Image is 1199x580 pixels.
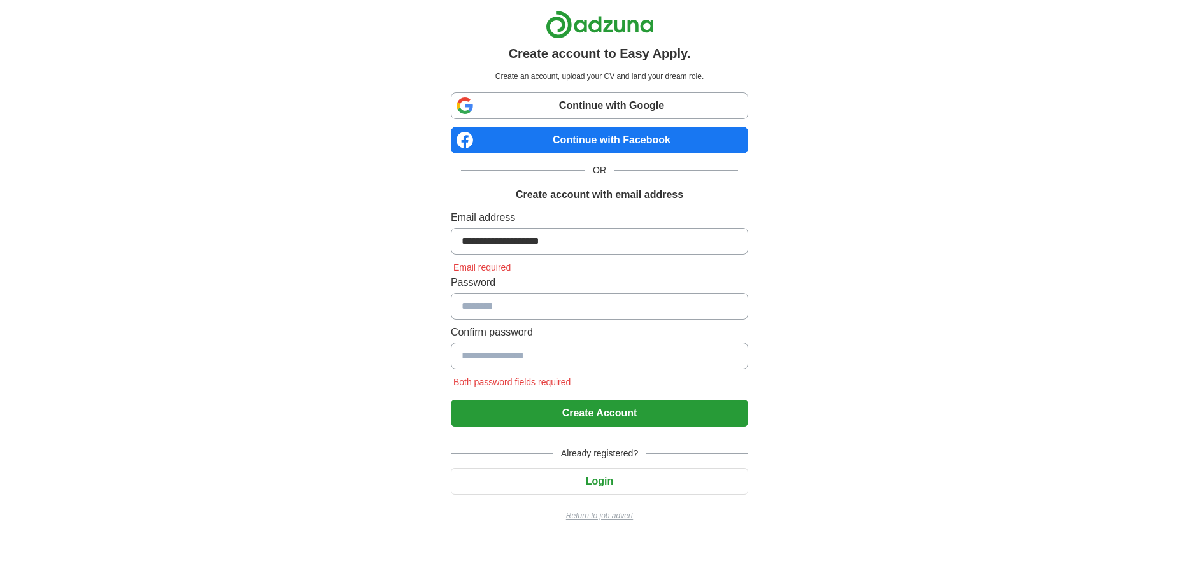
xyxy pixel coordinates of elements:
[451,400,748,427] button: Create Account
[553,447,646,460] span: Already registered?
[451,468,748,495] button: Login
[451,92,748,119] a: Continue with Google
[451,325,748,340] label: Confirm password
[451,510,748,521] a: Return to job advert
[451,262,513,272] span: Email required
[451,275,748,290] label: Password
[516,187,683,202] h1: Create account with email address
[451,210,748,225] label: Email address
[453,71,746,82] p: Create an account, upload your CV and land your dream role.
[509,44,691,63] h1: Create account to Easy Apply.
[451,377,573,387] span: Both password fields required
[451,476,748,486] a: Login
[451,127,748,153] a: Continue with Facebook
[585,164,614,177] span: OR
[546,10,654,39] img: Adzuna logo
